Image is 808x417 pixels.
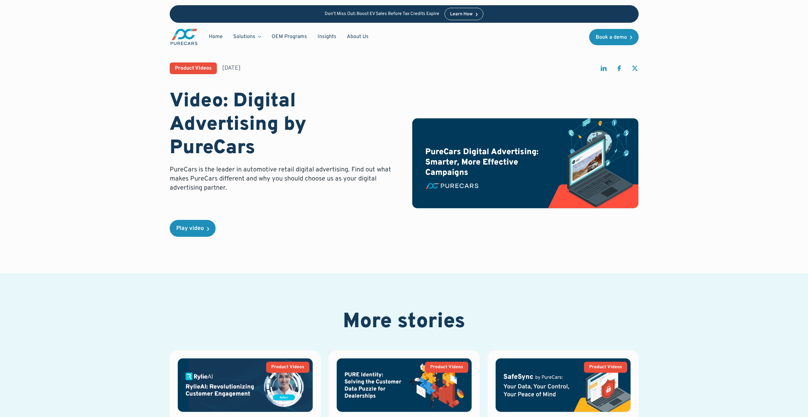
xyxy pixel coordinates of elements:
[589,365,622,370] div: Product Videos
[170,198,396,207] p: ‍
[615,64,623,75] a: share on facebook
[589,29,639,45] a: Book a demo
[170,28,198,46] img: purecars logo
[325,11,439,17] p: Don’t Miss Out: Boost EV Sales Before Tax Credits Expire
[175,66,212,71] div: Product Videos
[228,31,266,43] div: Solutions
[631,64,639,75] a: share on twitter
[312,31,342,43] a: Insights
[445,8,483,20] a: Learn How
[450,12,473,17] div: Learn How
[233,33,255,40] div: Solutions
[170,28,198,46] a: main
[170,165,396,193] p: PureCars is the leader in automotive retail digital advertising. Find out what makes PureCars dif...
[170,220,216,237] a: open lightbox
[176,226,204,232] div: Play video
[266,31,312,43] a: OEM Programs
[342,31,374,43] a: About Us
[204,31,228,43] a: Home
[343,310,465,335] h2: More stories
[271,365,304,370] div: Product Videos
[596,35,627,40] div: Book a demo
[222,64,241,72] div: [DATE]
[430,365,463,370] div: Product Videos
[170,90,396,160] h1: Video: Digital Advertising by PureCars
[600,64,607,75] a: share on linkedin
